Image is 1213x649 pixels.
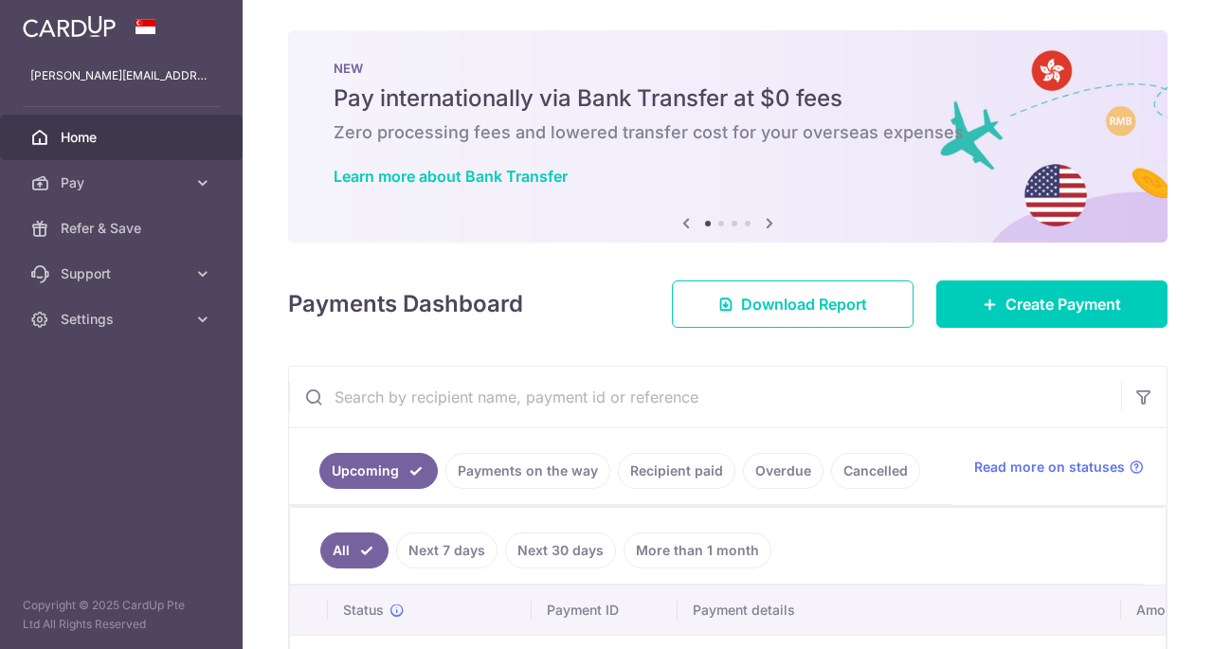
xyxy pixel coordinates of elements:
span: Settings [61,310,186,329]
a: Upcoming [319,453,438,489]
a: Cancelled [831,453,920,489]
a: Overdue [743,453,824,489]
span: Create Payment [1005,293,1121,315]
th: Payment ID [532,586,678,635]
a: Read more on statuses [974,458,1144,477]
a: All [320,532,389,568]
h6: Zero processing fees and lowered transfer cost for your overseas expenses [334,121,1122,144]
a: More than 1 month [624,532,771,568]
span: Home [61,128,186,147]
a: Download Report [672,280,914,328]
span: Support [61,264,186,283]
input: Search by recipient name, payment id or reference [289,367,1121,427]
th: Payment details [678,586,1121,635]
a: Learn more about Bank Transfer [334,167,568,186]
span: Download Report [741,293,867,315]
img: CardUp [23,15,116,38]
span: Amount [1136,601,1185,620]
span: Pay [61,173,186,192]
a: Payments on the way [445,453,610,489]
h5: Pay internationally via Bank Transfer at $0 fees [334,83,1122,114]
a: Next 30 days [505,532,616,568]
a: Create Payment [936,280,1168,328]
img: Bank transfer banner [288,30,1168,243]
span: Read more on statuses [974,458,1125,477]
p: NEW [334,61,1122,76]
p: [PERSON_NAME][EMAIL_ADDRESS][DOMAIN_NAME] [30,66,212,85]
a: Recipient paid [618,453,735,489]
span: Status [343,601,384,620]
a: Next 7 days [396,532,498,568]
h4: Payments Dashboard [288,287,523,321]
span: Refer & Save [61,219,186,238]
